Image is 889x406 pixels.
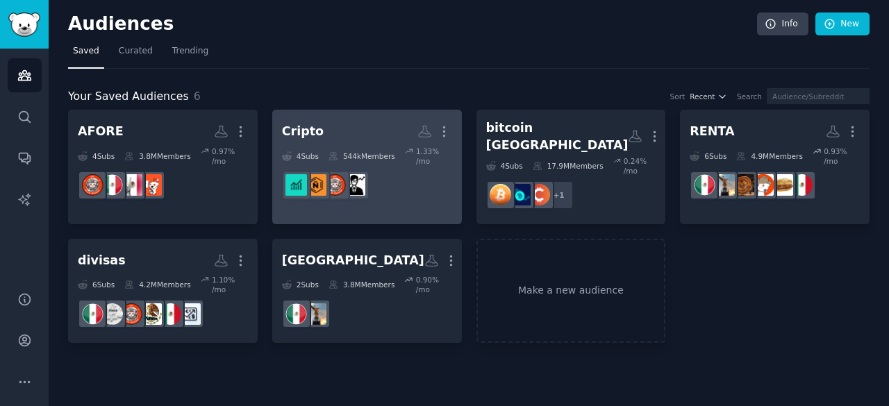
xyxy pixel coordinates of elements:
img: Mercadoreddit [772,174,793,196]
img: mexico [694,174,715,196]
img: MexicoFinanciero [82,174,103,196]
img: Forex [179,303,201,325]
input: Audience/Subreddit [767,88,870,104]
img: MexicoBursatil [344,174,365,196]
img: MexicoCity [305,303,326,325]
img: MexicoFinanciero [324,174,346,196]
div: 4.2M Members [124,275,190,294]
h2: Audiences [68,13,757,35]
div: 6 Sub s [690,146,726,166]
div: 4 Sub s [282,146,319,166]
a: divisas6Subs4.2MMembers1.10% /moForexayudamexicomexico_politicsMexicoFinancieroForex_Latino_Clubm... [68,239,258,344]
img: AskMexico [121,174,142,196]
img: MexicoFinanciero [121,303,142,325]
a: [GEOGRAPHIC_DATA]2Subs3.8MMembers0.90% /moMexicoCitymexico [272,239,462,344]
span: Trending [172,45,208,58]
div: Cripto [282,123,324,140]
div: AFORE [78,123,124,140]
img: ExplicameComoMorrito [140,174,162,196]
a: Info [757,12,808,36]
div: Sort [670,92,686,101]
a: Saved [68,40,104,69]
a: Make a new audience [476,239,666,344]
div: 4.9M Members [736,146,802,166]
div: 4 Sub s [78,146,115,166]
div: 1.33 % /mo [416,146,452,166]
a: bitcoin [GEOGRAPHIC_DATA]4Subs17.9MMembers0.24% /mo+1CryptoCurrencybitcoinmexicoBitcoin [476,110,666,224]
div: + 1 [545,180,574,210]
img: mexico [101,174,123,196]
img: mexico [82,303,103,325]
a: RENTA6Subs4.9MMembers0.93% /moayudamexicoMercadoredditMonterreyGuadalajaraMexicoCitymexico [680,110,870,224]
img: Guadalajara [733,174,754,196]
img: GummySearch logo [8,12,40,37]
div: 0.93 % /mo [824,146,860,166]
div: 1.10 % /mo [212,275,248,294]
a: New [815,12,870,36]
img: bitcoinmexico [509,184,531,205]
span: 6 [194,90,201,103]
img: MexicoCity [713,174,735,196]
img: CriptoMonedas [305,174,326,196]
img: criptomoedas [285,174,307,196]
div: 0.97 % /mo [212,146,248,166]
img: Bitcoin [490,184,511,205]
div: 0.24 % /mo [624,156,656,176]
img: mexico [285,303,307,325]
img: Monterrey [752,174,774,196]
img: CryptoCurrency [529,184,550,205]
div: 6 Sub s [78,275,115,294]
a: Trending [167,40,213,69]
div: Search [737,92,762,101]
div: [GEOGRAPHIC_DATA] [282,252,424,269]
a: AFORE4Subs3.8MMembers0.97% /moExplicameComoMorritoAskMexicomexicoMexicoFinanciero [68,110,258,224]
img: mexico_politics [140,303,162,325]
span: Your Saved Audiences [68,88,189,105]
div: 2 Sub s [282,275,319,294]
img: Forex_Latino_Club [101,303,123,325]
div: 544k Members [329,146,395,166]
div: 3.8M Members [124,146,190,166]
span: Curated [119,45,153,58]
div: 17.9M Members [533,156,604,176]
a: Curated [114,40,158,69]
div: RENTA [690,123,734,140]
div: 0.90 % /mo [416,275,452,294]
button: Recent [690,92,727,101]
img: ayudamexico [791,174,813,196]
a: Cripto4Subs544kMembers1.33% /moMexicoBursatilMexicoFinancieroCriptoMonedascriptomoedas [272,110,462,224]
span: Recent [690,92,715,101]
img: ayudamexico [160,303,181,325]
div: 3.8M Members [329,275,394,294]
div: bitcoin [GEOGRAPHIC_DATA] [486,119,629,153]
span: Saved [73,45,99,58]
div: divisas [78,252,126,269]
div: 4 Sub s [486,156,523,176]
